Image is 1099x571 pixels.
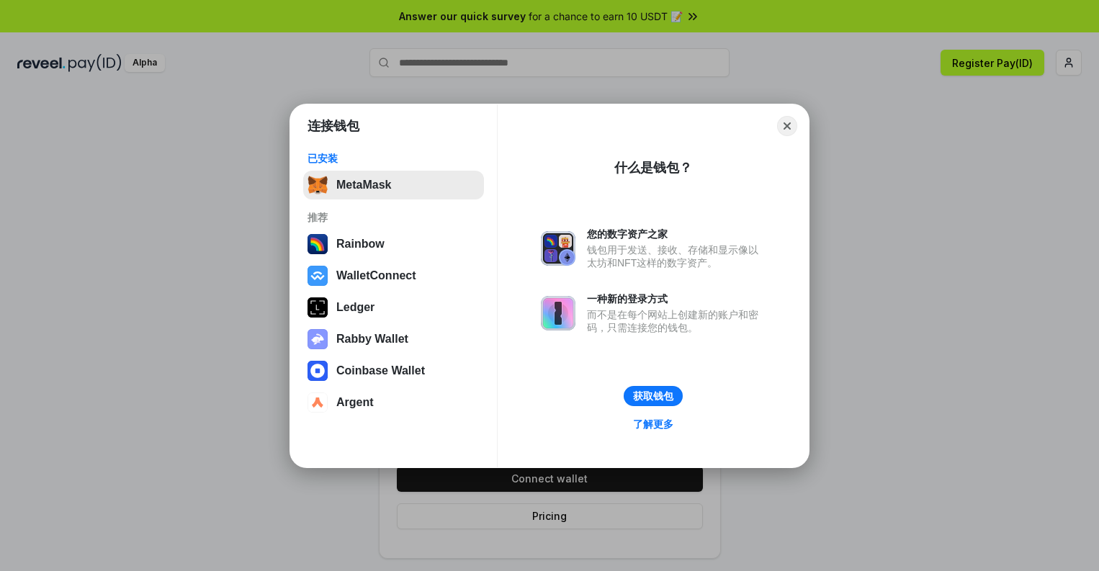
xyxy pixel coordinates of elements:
div: Rainbow [336,238,385,251]
div: 一种新的登录方式 [587,292,766,305]
div: 获取钱包 [633,390,673,403]
div: 推荐 [308,211,480,224]
button: Rabby Wallet [303,325,484,354]
button: MetaMask [303,171,484,199]
h1: 连接钱包 [308,117,359,135]
img: svg+xml,%3Csvg%20fill%3D%22none%22%20height%3D%2233%22%20viewBox%3D%220%200%2035%2033%22%20width%... [308,175,328,195]
div: Coinbase Wallet [336,364,425,377]
div: 已安装 [308,152,480,165]
button: Ledger [303,293,484,322]
button: Argent [303,388,484,417]
div: 而不是在每个网站上创建新的账户和密码，只需连接您的钱包。 [587,308,766,334]
div: 您的数字资产之家 [587,228,766,240]
img: svg+xml,%3Csvg%20xmlns%3D%22http%3A%2F%2Fwww.w3.org%2F2000%2Fsvg%22%20fill%3D%22none%22%20viewBox... [308,329,328,349]
img: svg+xml,%3Csvg%20width%3D%2228%22%20height%3D%2228%22%20viewBox%3D%220%200%2028%2028%22%20fill%3D... [308,361,328,381]
img: svg+xml,%3Csvg%20xmlns%3D%22http%3A%2F%2Fwww.w3.org%2F2000%2Fsvg%22%20fill%3D%22none%22%20viewBox... [541,231,575,266]
button: Coinbase Wallet [303,356,484,385]
img: svg+xml,%3Csvg%20width%3D%2228%22%20height%3D%2228%22%20viewBox%3D%220%200%2028%2028%22%20fill%3D... [308,392,328,413]
button: Close [777,116,797,136]
div: Rabby Wallet [336,333,408,346]
img: svg+xml,%3Csvg%20width%3D%2228%22%20height%3D%2228%22%20viewBox%3D%220%200%2028%2028%22%20fill%3D... [308,266,328,286]
div: WalletConnect [336,269,416,282]
div: Ledger [336,301,374,314]
div: MetaMask [336,179,391,192]
a: 了解更多 [624,415,682,433]
button: WalletConnect [303,261,484,290]
div: Argent [336,396,374,409]
div: 钱包用于发送、接收、存储和显示像以太坊和NFT这样的数字资产。 [587,243,766,269]
div: 什么是钱包？ [614,159,692,176]
button: Rainbow [303,230,484,258]
img: svg+xml,%3Csvg%20width%3D%22120%22%20height%3D%22120%22%20viewBox%3D%220%200%20120%20120%22%20fil... [308,234,328,254]
div: 了解更多 [633,418,673,431]
img: svg+xml,%3Csvg%20xmlns%3D%22http%3A%2F%2Fwww.w3.org%2F2000%2Fsvg%22%20width%3D%2228%22%20height%3... [308,297,328,318]
img: svg+xml,%3Csvg%20xmlns%3D%22http%3A%2F%2Fwww.w3.org%2F2000%2Fsvg%22%20fill%3D%22none%22%20viewBox... [541,296,575,331]
button: 获取钱包 [624,386,683,406]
